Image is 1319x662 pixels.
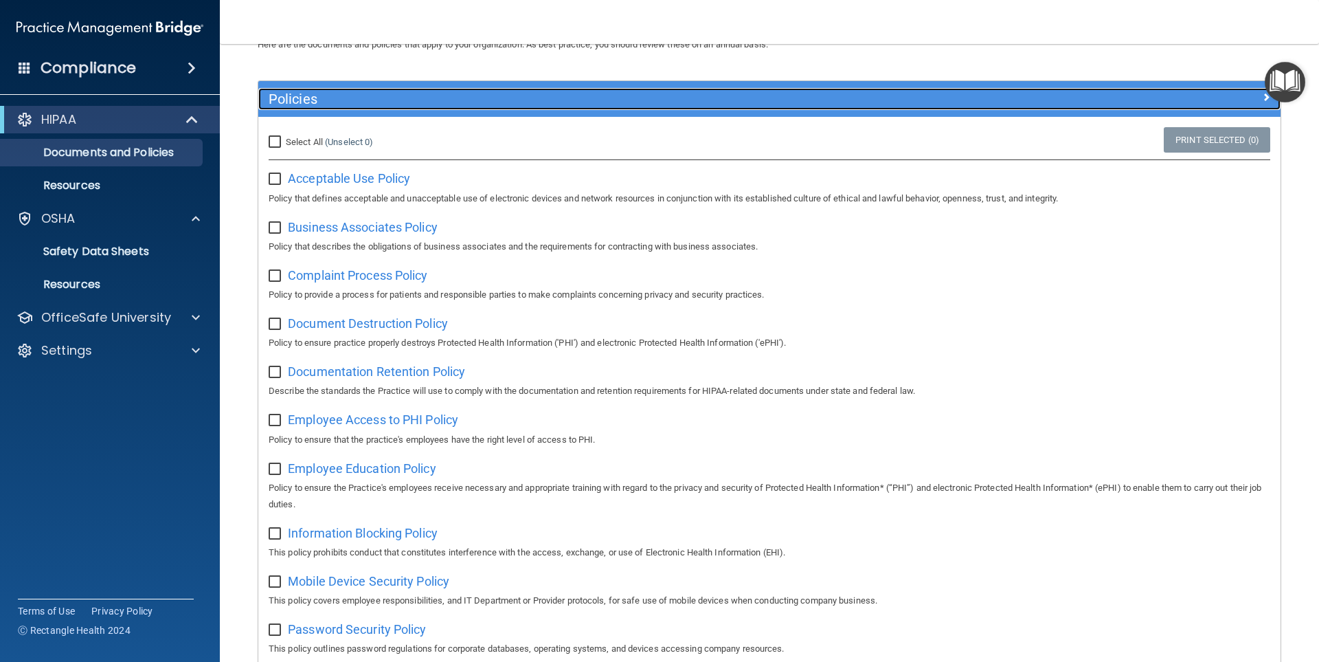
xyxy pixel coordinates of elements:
[288,574,449,588] span: Mobile Device Security Policy
[288,171,410,186] span: Acceptable Use Policy
[41,210,76,227] p: OSHA
[9,179,196,192] p: Resources
[16,210,200,227] a: OSHA
[269,641,1270,657] p: This policy outlines password regulations for corporate databases, operating systems, and devices...
[325,137,373,147] a: (Unselect 0)
[269,239,1270,255] p: Policy that describes the obligations of business associates and the requirements for contracting...
[16,309,200,326] a: OfficeSafe University
[1164,127,1270,153] a: Print Selected (0)
[269,593,1270,609] p: This policy covers employee responsibilities, and IT Department or Provider protocols, for safe u...
[288,461,436,476] span: Employee Education Policy
[16,342,200,359] a: Settings
[288,412,458,427] span: Employee Access to PHI Policy
[41,309,171,326] p: OfficeSafe University
[288,268,427,283] span: Complaint Process Policy
[269,91,1015,107] h5: Policies
[9,278,196,291] p: Resources
[269,432,1270,448] p: Policy to ensure that the practice's employees have the right level of access to PHI.
[269,335,1270,351] p: Policy to ensure practice properly destroys Protected Health Information ('PHI') and electronic P...
[9,146,196,159] p: Documents and Policies
[288,622,426,637] span: Password Security Policy
[41,111,76,128] p: HIPAA
[18,624,131,637] span: Ⓒ Rectangle Health 2024
[269,480,1270,513] p: Policy to ensure the Practice's employees receive necessary and appropriate training with regard ...
[269,88,1270,110] a: Policies
[9,245,196,258] p: Safety Data Sheets
[258,39,768,49] span: Here are the documents and policies that apply to your organization. As best practice, you should...
[288,316,448,331] span: Document Destruction Policy
[41,342,92,359] p: Settings
[16,14,203,42] img: PMB logo
[91,604,153,618] a: Privacy Policy
[269,287,1270,303] p: Policy to provide a process for patients and responsible parties to make complaints concerning pr...
[1265,62,1305,102] button: Open Resource Center
[269,383,1270,399] p: Describe the standards the Practice will use to comply with the documentation and retention requi...
[269,137,284,148] input: Select All (Unselect 0)
[41,58,136,78] h4: Compliance
[18,604,75,618] a: Terms of Use
[288,220,438,234] span: Business Associates Policy
[269,544,1270,561] p: This policy prohibits conduct that constitutes interference with the access, exchange, or use of ...
[288,364,465,379] span: Documentation Retention Policy
[16,111,199,128] a: HIPAA
[288,526,438,540] span: Information Blocking Policy
[286,137,323,147] span: Select All
[269,190,1270,207] p: Policy that defines acceptable and unacceptable use of electronic devices and network resources i...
